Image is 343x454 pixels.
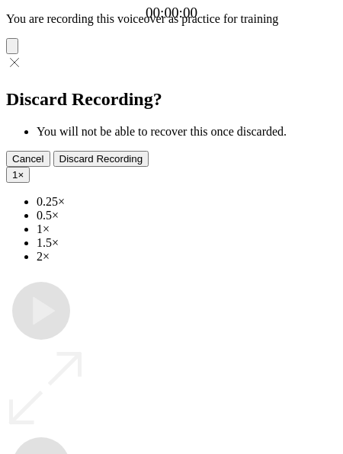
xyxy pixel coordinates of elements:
button: Discard Recording [53,151,149,167]
button: Cancel [6,151,50,167]
li: 1.5× [37,236,337,250]
span: 1 [12,169,18,181]
li: You will not be able to recover this once discarded. [37,125,337,139]
a: 00:00:00 [146,5,197,21]
li: 2× [37,250,337,264]
li: 1× [37,222,337,236]
button: 1× [6,167,30,183]
li: 0.5× [37,209,337,222]
li: 0.25× [37,195,337,209]
h2: Discard Recording? [6,89,337,110]
p: You are recording this voiceover as practice for training [6,12,337,26]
